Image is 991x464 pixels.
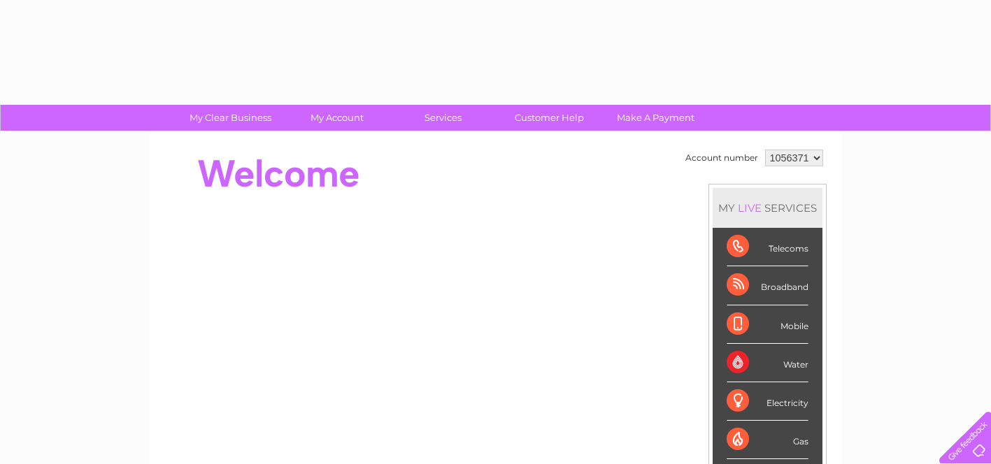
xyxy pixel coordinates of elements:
a: Services [385,105,501,131]
div: LIVE [735,201,764,215]
div: Broadband [727,266,808,305]
a: Customer Help [492,105,607,131]
div: Mobile [727,305,808,344]
a: Make A Payment [598,105,713,131]
div: Electricity [727,382,808,421]
div: Water [727,344,808,382]
a: My Clear Business [173,105,288,131]
a: My Account [279,105,394,131]
div: MY SERVICES [713,188,822,228]
div: Gas [727,421,808,459]
div: Telecoms [727,228,808,266]
td: Account number [682,146,762,170]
